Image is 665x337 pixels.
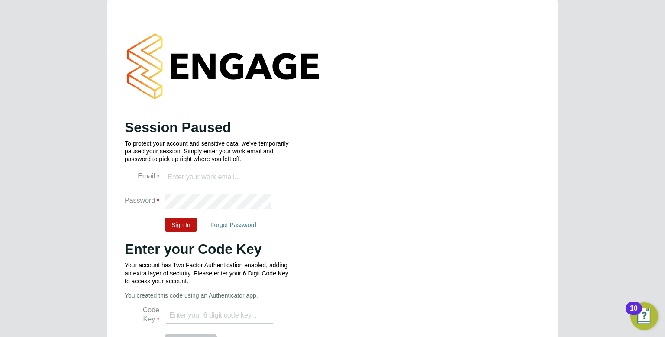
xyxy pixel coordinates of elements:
p: You created this code using an Authenticator app. [125,292,294,299]
label: Email [125,172,159,181]
button: Forgot Password [203,218,263,232]
button: Sign In [165,218,197,232]
p: To protect your account and sensitive data, we've temporarily paused your session. Simply enter y... [125,139,294,163]
p: Your account has Two Factor Authentication enabled, adding an extra layer of security. Please ent... [125,261,294,285]
div: 10 [630,308,638,320]
input: Enter your work email... [165,170,271,185]
input: Enter your 6 digit code key... [166,308,273,324]
h2: Session Paused [125,119,294,136]
label: Password [125,196,159,205]
label: Code Key [125,306,159,324]
h2: Enter your Code Key [125,240,294,258]
button: Open Resource Center, 10 new notifications [630,302,658,330]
